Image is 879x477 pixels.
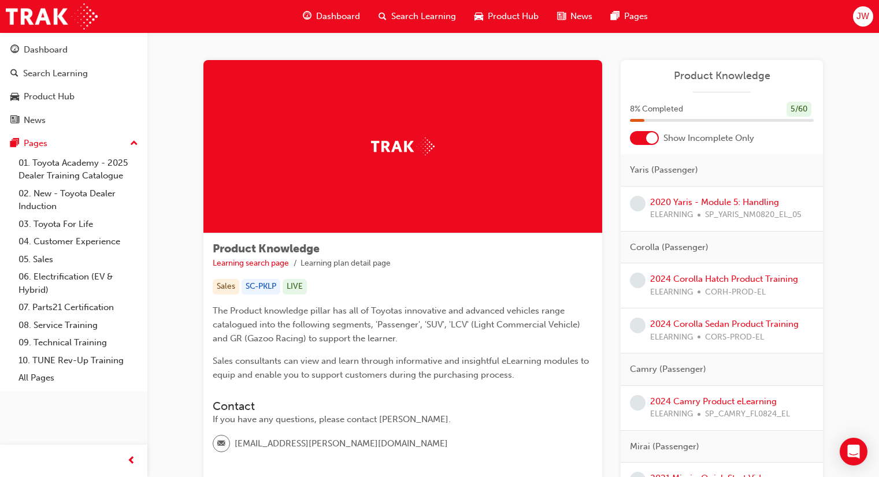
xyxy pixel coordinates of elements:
a: 10. TUNE Rev-Up Training [14,352,143,370]
span: The Product knowledge pillar has all of Toyotas innovative and advanced vehicles range catalogued... [213,305,583,344]
div: 5 / 60 [787,102,811,117]
div: If you have any questions, please contact [PERSON_NAME]. [213,413,593,426]
a: 03. Toyota For Life [14,215,143,233]
span: Pages [624,10,648,23]
div: Sales [213,279,239,295]
span: guage-icon [10,45,19,55]
a: search-iconSearch Learning [369,5,465,28]
span: Search Learning [391,10,456,23]
span: Corolla (Passenger) [630,241,709,254]
a: Search Learning [5,63,143,84]
span: SP_YARIS_NM0820_EL_05 [705,208,802,222]
span: Dashboard [316,10,360,23]
span: CORS-PROD-EL [705,331,764,344]
span: CORH-PROD-EL [705,286,766,299]
div: Pages [24,137,47,150]
div: Dashboard [24,43,68,57]
a: 05. Sales [14,251,143,269]
h3: Contact [213,400,593,413]
li: Learning plan detail page [301,257,391,270]
a: car-iconProduct Hub [465,5,548,28]
span: email-icon [217,437,225,452]
span: 8 % Completed [630,103,683,116]
div: Search Learning [23,67,88,80]
span: search-icon [10,69,18,79]
button: JW [853,6,873,27]
span: Product Knowledge [213,242,320,255]
span: car-icon [10,92,19,102]
span: car-icon [474,9,483,24]
a: 2024 Corolla Sedan Product Training [650,319,799,329]
span: SP_CAMRY_FL0824_EL [705,408,790,421]
a: news-iconNews [548,5,602,28]
span: Mirai (Passenger) [630,440,699,453]
span: pages-icon [611,9,620,24]
span: learningRecordVerb_NONE-icon [630,273,646,288]
span: ELEARNING [650,208,693,222]
button: DashboardSearch LearningProduct HubNews [5,37,143,133]
a: 2024 Corolla Hatch Product Training [650,274,798,284]
span: learningRecordVerb_NONE-icon [630,318,646,333]
span: JW [856,10,869,23]
span: Yaris (Passenger) [630,163,698,177]
span: news-icon [10,115,19,126]
span: prev-icon [127,454,136,468]
a: Dashboard [5,39,143,61]
a: 04. Customer Experience [14,233,143,251]
span: guage-icon [303,9,311,24]
a: pages-iconPages [602,5,657,28]
a: Learning search page [213,258,289,268]
a: Product Hub [5,86,143,107]
a: All Pages [14,369,143,387]
div: Product Hub [24,90,75,103]
a: News [5,110,143,131]
a: 02. New - Toyota Dealer Induction [14,185,143,215]
span: Camry (Passenger) [630,363,706,376]
span: Sales consultants can view and learn through informative and insightful eLearning modules to equi... [213,356,591,380]
div: News [24,114,46,127]
div: LIVE [283,279,307,295]
a: 07. Parts21 Certification [14,299,143,316]
a: Product Knowledge [630,69,814,83]
span: Show Incomplete Only [663,132,754,145]
img: Trak [371,137,435,155]
span: search-icon [379,9,387,24]
button: Pages [5,133,143,154]
a: 08. Service Training [14,316,143,334]
span: learningRecordVerb_NONE-icon [630,196,646,211]
img: Trak [6,3,98,29]
div: SC-PKLP [242,279,280,295]
a: 01. Toyota Academy - 2025 Dealer Training Catalogue [14,154,143,185]
span: [EMAIL_ADDRESS][PERSON_NAME][DOMAIN_NAME] [235,437,448,450]
span: learningRecordVerb_NONE-icon [630,395,646,411]
span: news-icon [557,9,566,24]
a: guage-iconDashboard [294,5,369,28]
a: 09. Technical Training [14,334,143,352]
a: 2020 Yaris - Module 5: Handling [650,197,779,207]
span: ELEARNING [650,408,693,421]
span: up-icon [130,136,138,151]
span: ELEARNING [650,331,693,344]
span: News [570,10,592,23]
span: ELEARNING [650,286,693,299]
span: pages-icon [10,139,19,149]
a: 06. Electrification (EV & Hybrid) [14,268,143,299]
div: Open Intercom Messenger [840,438,867,465]
span: Product Hub [488,10,539,23]
a: 2024 Camry Product eLearning [650,396,777,407]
